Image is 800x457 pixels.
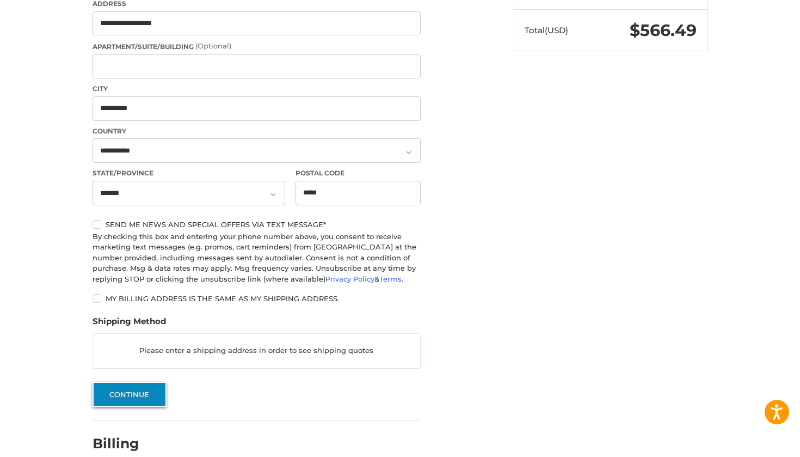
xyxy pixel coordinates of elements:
[93,435,156,452] h2: Billing
[93,294,421,303] label: My billing address is the same as my shipping address.
[296,168,421,178] label: Postal Code
[195,41,231,50] small: (Optional)
[93,315,166,333] legend: Shipping Method
[630,20,697,40] span: $566.49
[93,340,420,362] p: Please enter a shipping address in order to see shipping quotes
[325,275,374,283] a: Privacy Policy
[93,126,421,136] label: Country
[93,220,421,229] label: Send me news and special offers via text message*
[93,84,421,94] label: City
[93,168,285,178] label: State/Province
[93,231,421,285] div: By checking this box and entering your phone number above, you consent to receive marketing text ...
[379,275,402,283] a: Terms
[93,41,421,52] label: Apartment/Suite/Building
[525,25,568,35] span: Total (USD)
[93,382,167,407] button: Continue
